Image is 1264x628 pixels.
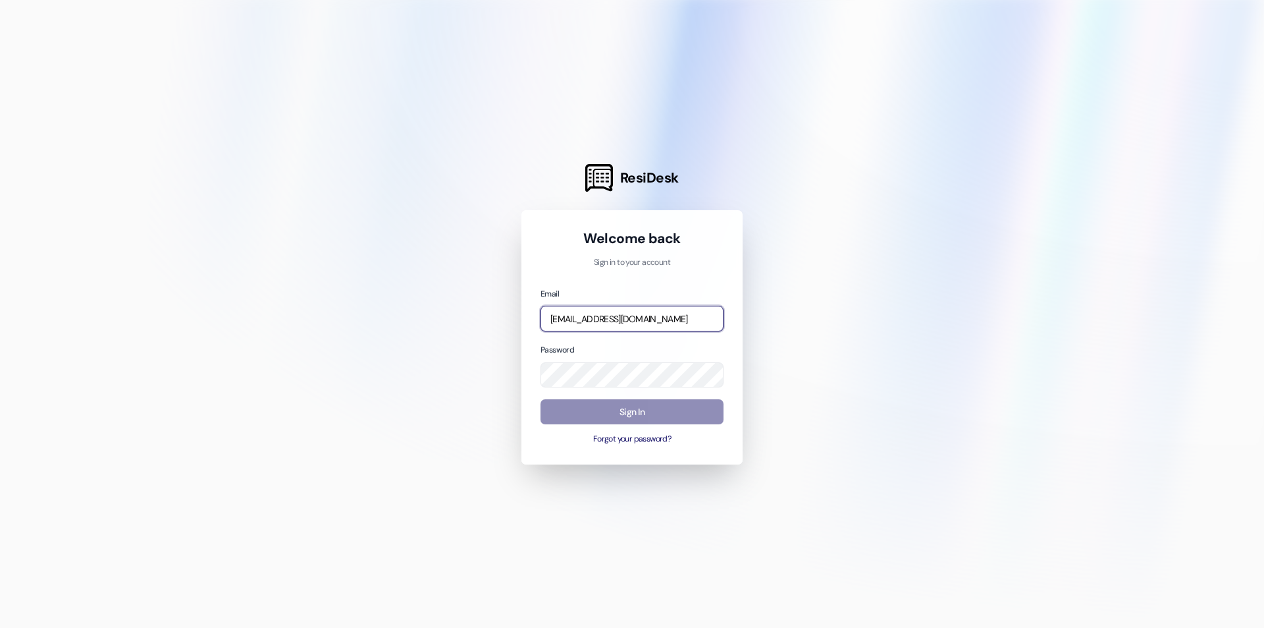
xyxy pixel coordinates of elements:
button: Forgot your password? [540,434,724,445]
label: Email [540,289,559,299]
img: ResiDesk Logo [585,164,613,192]
h1: Welcome back [540,229,724,248]
label: Password [540,345,574,355]
button: Sign In [540,399,724,425]
p: Sign in to your account [540,257,724,269]
input: name@example.com [540,306,724,331]
span: ResiDesk [620,169,679,187]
